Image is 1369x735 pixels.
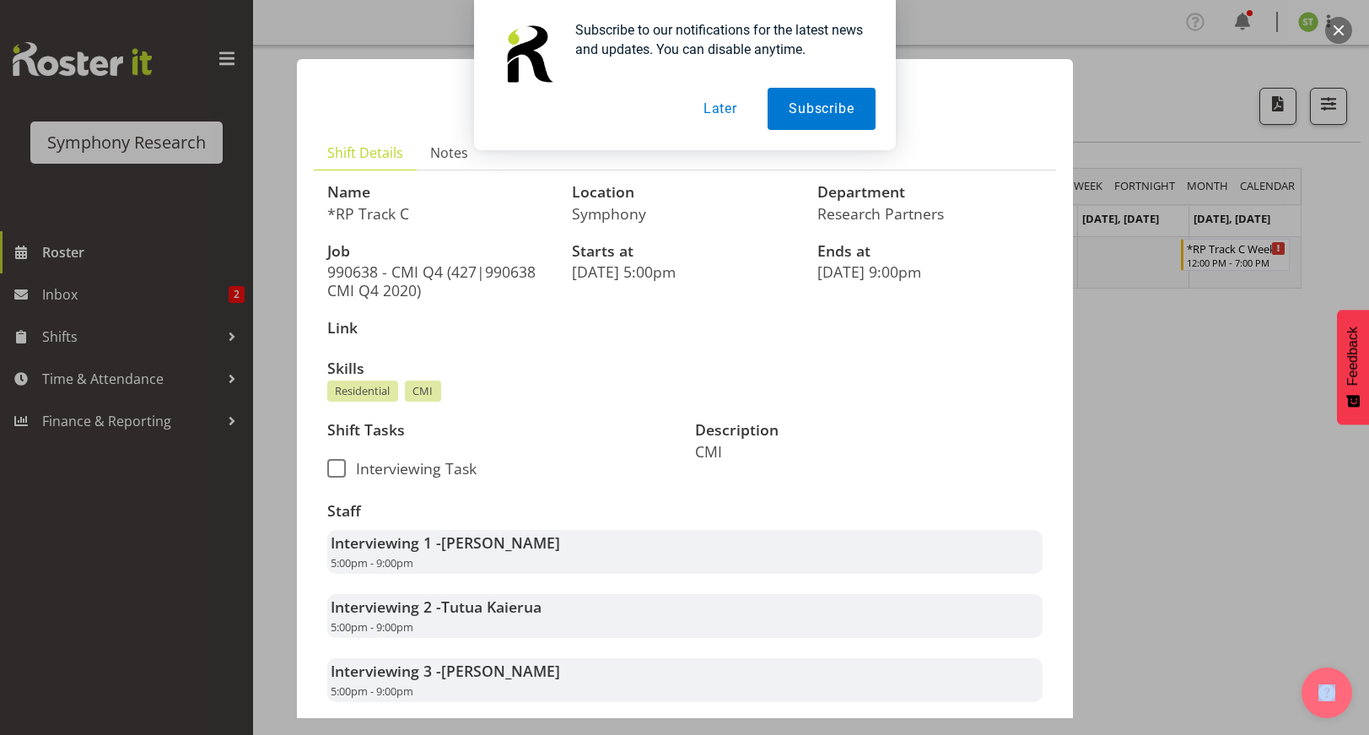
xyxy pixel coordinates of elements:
span: [PERSON_NAME] [441,532,560,553]
p: CMI [695,442,1043,461]
p: Research Partners [817,204,1043,223]
h3: Name [327,184,552,201]
h3: Shift Tasks [327,422,675,439]
h3: Ends at [817,243,1043,260]
button: Subscribe [768,88,875,130]
h3: Description [695,422,1043,439]
span: Feedback [1345,327,1361,386]
span: 5:00pm - 9:00pm [331,555,413,570]
img: help-xxl-2.png [1318,684,1335,701]
span: Shift Details [327,143,403,163]
span: Notes [430,143,468,163]
span: Residential [335,383,390,399]
span: Tutua Kaierua [441,597,542,617]
h3: Link [327,320,552,337]
span: [PERSON_NAME] [441,661,560,681]
h3: Job [327,243,552,260]
strong: Interviewing 2 - [331,597,542,617]
span: CMI [412,383,433,399]
img: notification icon [494,20,562,88]
div: Subscribe to our notifications for the latest news and updates. You can disable anytime. [562,20,876,59]
span: Interviewing Task [346,459,477,478]
strong: Interviewing 3 - [331,661,560,681]
p: [DATE] 9:00pm [817,262,1043,281]
h3: Department [817,184,1043,201]
p: 990638 - CMI Q4 (427|990638 CMI Q4 2020) [327,262,552,300]
button: Feedback - Show survey [1337,310,1369,424]
h3: Starts at [572,243,797,260]
h3: Location [572,184,797,201]
button: Later [682,88,758,130]
strong: Interviewing 1 - [331,532,560,553]
p: [DATE] 5:00pm [572,262,797,281]
p: Symphony [572,204,797,223]
h3: Skills [327,360,1043,377]
p: *RP Track C [327,204,552,223]
span: 5:00pm - 9:00pm [331,684,413,699]
h3: Staff [327,503,1043,520]
span: 5:00pm - 9:00pm [331,619,413,635]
